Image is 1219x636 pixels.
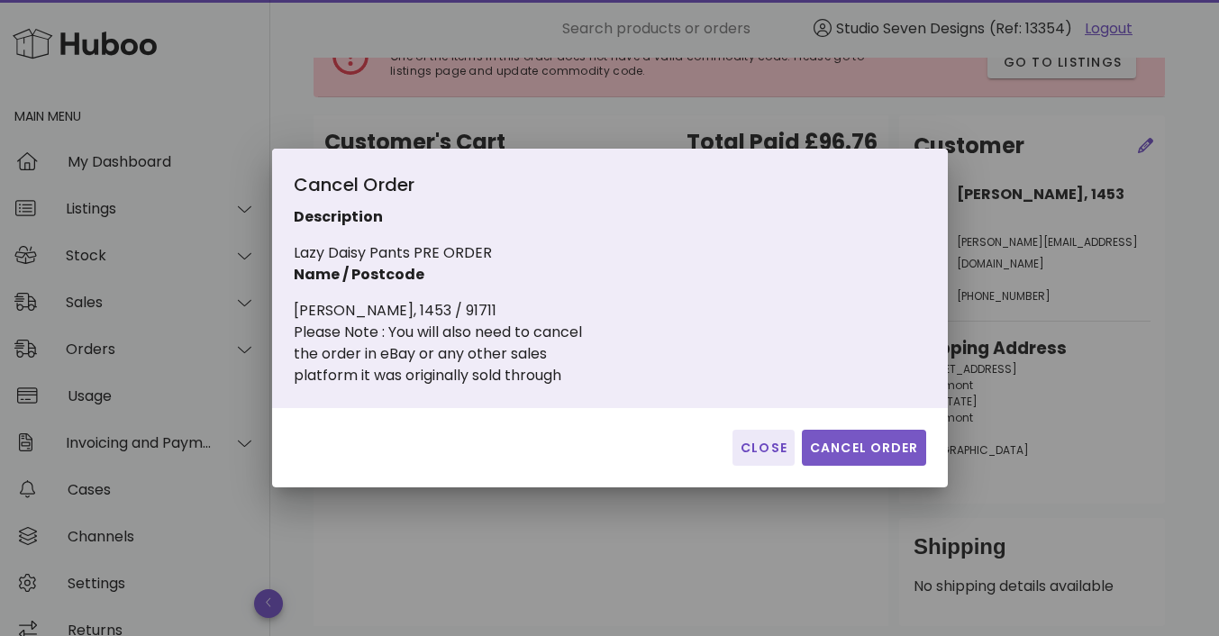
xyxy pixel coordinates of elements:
[294,170,698,386] div: Lazy Daisy Pants PRE ORDER [PERSON_NAME], 1453 / 91711
[294,322,698,386] div: Please Note : You will also need to cancel the order in eBay or any other sales platform it was o...
[802,430,926,466] button: Cancel Order
[732,430,795,466] button: Close
[740,439,787,458] span: Close
[294,170,698,206] div: Cancel Order
[294,206,698,228] p: Description
[294,264,698,286] p: Name / Postcode
[809,439,919,458] span: Cancel Order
